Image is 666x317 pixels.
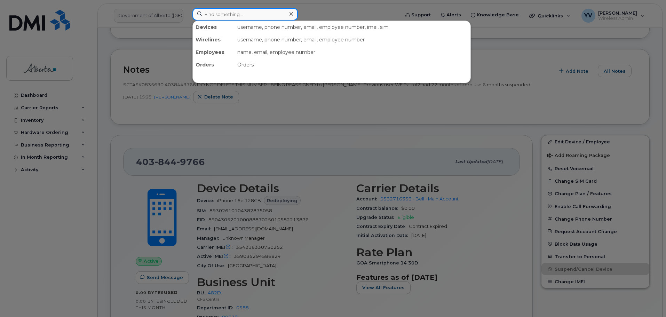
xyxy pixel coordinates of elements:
[192,8,298,21] input: Find something...
[235,46,470,58] div: name, email, employee number
[235,33,470,46] div: username, phone number, email, employee number
[193,58,235,71] div: Orders
[193,33,235,46] div: Wirelines
[235,21,470,33] div: username, phone number, email, employee number, imei, sim
[235,58,470,71] div: Orders
[193,46,235,58] div: Employees
[193,21,235,33] div: Devices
